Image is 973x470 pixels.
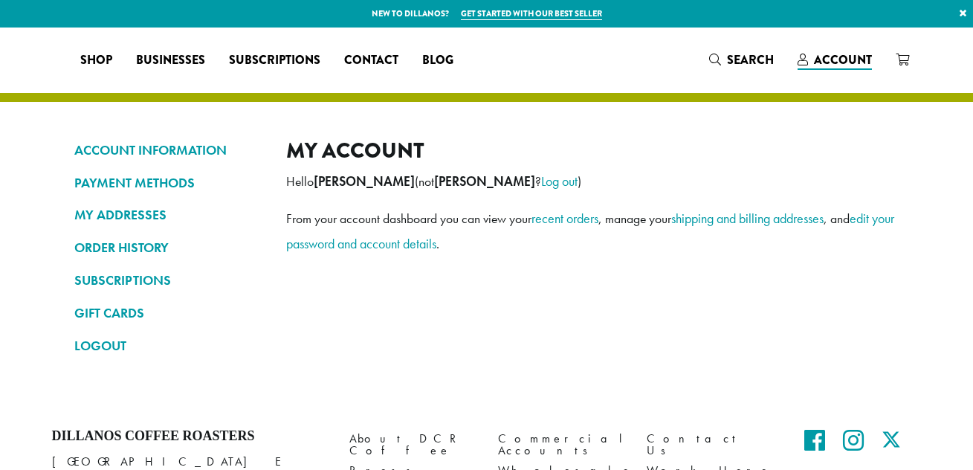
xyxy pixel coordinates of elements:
nav: Account pages [74,138,264,370]
a: shipping and billing addresses [671,210,824,227]
a: About DCR Coffee [349,428,476,460]
strong: [PERSON_NAME] [434,173,535,190]
a: Contact Us [647,428,773,460]
p: Hello (not ? ) [286,169,899,194]
a: Get started with our best seller [461,7,602,20]
h2: My account [286,138,899,164]
span: Blog [422,51,453,70]
a: MY ADDRESSES [74,202,264,228]
a: recent orders [531,210,598,227]
p: From your account dashboard you can view your , manage your , and . [286,206,899,257]
a: Log out [541,173,578,190]
span: Businesses [136,51,205,70]
span: Search [727,51,774,68]
a: SUBSCRIPTIONS [74,268,264,293]
span: Shop [80,51,112,70]
a: edit your password and account details [286,210,894,252]
a: PAYMENT METHODS [74,170,264,196]
a: Search [697,48,786,72]
a: GIFT CARDS [74,300,264,326]
a: ORDER HISTORY [74,235,264,260]
a: Commercial Accounts [498,428,624,460]
span: Subscriptions [229,51,320,70]
a: LOGOUT [74,333,264,358]
span: Contact [344,51,398,70]
h4: Dillanos Coffee Roasters [52,428,327,445]
a: ACCOUNT INFORMATION [74,138,264,163]
a: Shop [68,48,124,72]
strong: [PERSON_NAME] [314,173,415,190]
span: Account [814,51,872,68]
